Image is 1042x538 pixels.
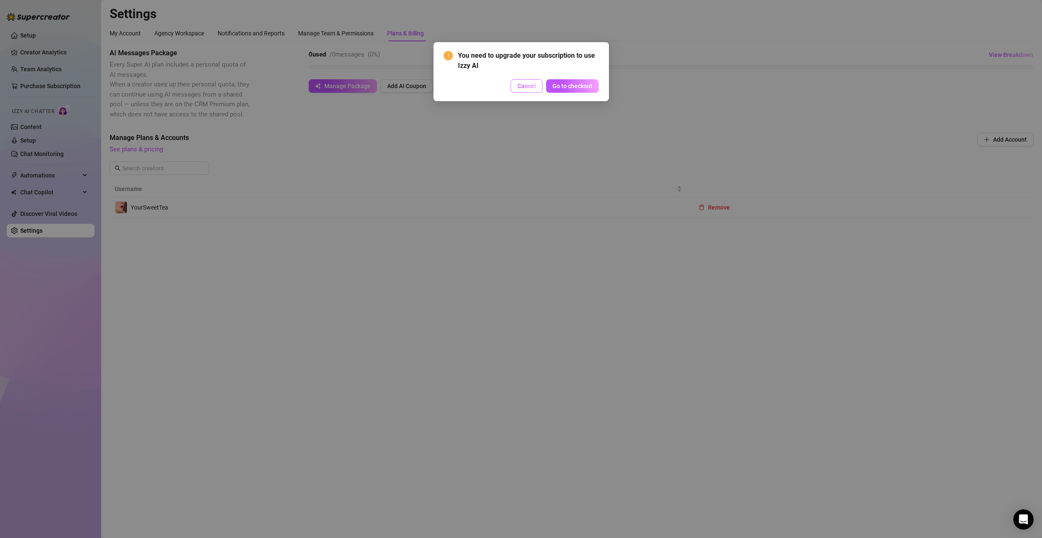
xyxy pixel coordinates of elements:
button: Go to checkout [546,79,599,93]
span: Go to checkout [552,83,592,89]
div: Open Intercom Messenger [1013,509,1034,530]
span: Cancel [517,83,536,89]
span: You need to upgrade your subscription to use Izzy AI [458,51,599,71]
button: Cancel [511,79,543,93]
span: exclamation-circle [444,51,453,60]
